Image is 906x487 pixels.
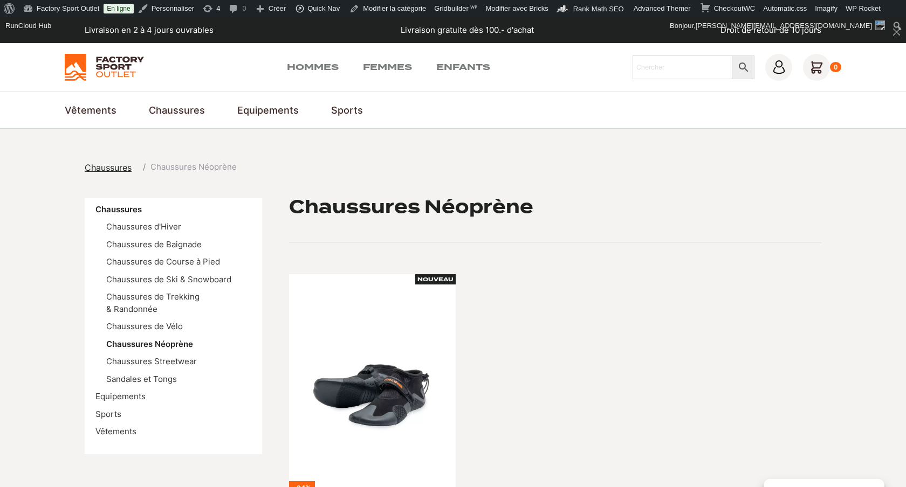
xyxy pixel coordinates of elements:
a: Chaussures d'Hiver [106,221,181,232]
a: Chaussures [85,161,138,174]
a: Chaussures de Baignade [106,239,202,249]
a: Chaussures de Trekking & Randonnée [106,291,200,314]
div: 0 [830,62,841,73]
p: Livraison gratuite dès 100.- d'achat [401,24,534,37]
a: Equipements [95,391,146,401]
a: Chaussures Streetwear [106,356,197,366]
a: Chaussures Néoprène [106,339,193,349]
a: Femmes [363,61,412,74]
a: Sports [95,409,121,419]
a: Enfants [436,61,490,74]
a: Chaussures de Course à Pied [106,256,220,267]
input: Chercher [633,55,732,79]
a: Chaussures de Vélo [106,321,183,331]
a: Equipements [237,103,299,117]
a: Vêtements [65,103,116,117]
img: Factory Sport Outlet [65,54,144,81]
a: Vêtements [95,426,136,436]
a: En ligne [104,4,133,13]
span: Chaussures Néoprène [150,161,237,173]
span: Rank Math SEO [573,5,624,13]
h1: Chaussures Néoprène [289,198,533,215]
a: Chaussures [149,103,205,117]
a: Sports [331,103,363,117]
a: Chaussures de Ski & Snowboard [106,274,231,284]
a: Chaussures [95,204,142,214]
span: [PERSON_NAME][EMAIL_ADDRESS][DOMAIN_NAME] [696,22,872,30]
a: Hommes [287,61,339,74]
a: Bonjour, [666,17,889,34]
nav: breadcrumbs [85,161,237,174]
p: Livraison en 2 à 4 jours ouvrables [85,24,214,37]
span: Chaussures [85,162,132,173]
a: Sandales et Tongs [106,374,177,384]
